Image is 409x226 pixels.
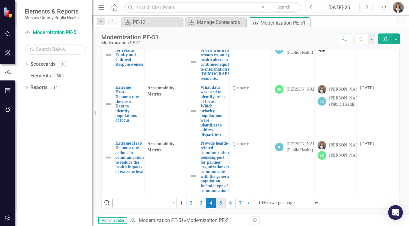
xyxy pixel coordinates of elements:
[235,198,245,208] a: 7
[190,58,197,66] img: Not Defined
[172,200,174,205] span: ‹
[360,86,374,90] span: [DATE]
[187,83,230,139] td: Double-Click to Edit Right Click for Context Menu
[144,139,187,214] td: Double-Click to Edit
[101,34,159,41] div: Modernization PE-51
[54,73,64,79] div: 88
[25,29,86,36] a: Modernization PE-51
[196,198,206,208] a: 3
[357,139,399,214] td: Double-Click to Edit
[30,72,51,80] a: Elements
[229,41,272,83] td: Double-Click to Edit
[186,198,196,208] a: 2
[102,41,145,83] td: Double-Click to Edit Right Click for Context Menu
[321,4,357,11] div: [DATE]-25
[314,139,357,214] td: Double-Click to Edit
[272,83,314,139] td: Double-Click to Edit
[197,18,245,26] div: Manage Scorecards
[3,7,14,18] img: ClearPoint Strategy
[176,198,186,208] a: 1
[186,217,231,223] div: Modernization PE-51
[187,18,245,26] a: Manage Scorecards
[115,141,145,174] a: Extreme Heat- Demonstrate actions in communications to reduce the health impacts of extreme heat.
[105,51,112,59] img: Not Defined
[200,141,230,212] a: Provide health-related communication tools/support for partner organizations to communicate with ...
[275,85,284,94] div: SR
[187,139,230,214] td: Double-Click to Edit Right Click for Context Menu
[133,18,181,26] div: PE-12
[115,43,144,67] a: Build capacity for Health Equity and Cultural Responsiveness
[272,41,314,83] td: Double-Click to Edit
[314,83,357,139] td: Double-Click to Edit
[102,139,145,214] td: Double-Click to Edit Right Click for Context Menu
[248,200,249,205] span: ›
[187,41,230,83] td: Double-Click to Edit Right Click for Context Menu
[229,139,272,214] td: Double-Click to Edit
[269,3,299,12] button: Search
[319,2,360,13] button: [DATE]-25
[226,198,235,208] a: 6
[318,141,326,150] img: Robin Canaday
[318,151,326,160] div: SR
[130,217,246,224] div: »
[393,2,404,13] img: Robin Canaday
[190,173,197,180] img: Not Defined
[25,8,79,15] span: Elements & Reports
[144,83,187,139] td: Double-Click to Edit
[200,85,226,137] a: What data was used to identify areas of focus. Which priority populations were identifies to addr...
[272,139,314,214] td: Double-Click to Edit
[25,44,86,55] input: Search Below...
[318,85,326,94] img: Robin Canaday
[388,205,403,220] div: Open Intercom Messenger
[260,19,309,27] div: Modernization PE-51
[206,198,216,208] span: 4
[105,100,112,107] img: Not Defined
[190,107,197,115] img: Not Defined
[329,86,363,92] div: [PERSON_NAME]
[144,41,187,83] td: Double-Click to Edit
[105,154,112,161] img: Not Defined
[277,5,291,10] span: Search
[329,152,363,158] div: [PERSON_NAME]
[360,142,374,146] span: [DATE]
[102,83,145,139] td: Double-Click to Edit Right Click for Context Menu
[30,61,56,68] a: Scorecards
[229,83,272,139] td: Double-Click to Edit
[123,18,181,26] a: PE-12
[148,85,184,97] span: Accountability Metrics
[101,41,159,45] div: Modernization PE-51
[275,143,284,151] div: JC
[329,95,363,107] div: [PERSON_NAME] (Public Health)
[233,141,269,147] div: Quarterly
[51,85,60,90] div: 14
[25,15,79,20] small: Morrow County Public Health
[329,142,363,148] div: [PERSON_NAME]
[318,97,326,106] div: JC
[148,141,184,153] span: Accountability Metrics
[357,41,399,83] td: Double-Click to Edit
[357,83,399,139] td: Double-Click to Edit
[30,84,48,91] a: Reports
[287,86,321,92] div: [PERSON_NAME]
[216,198,226,208] a: 5
[98,217,127,224] span: Administrator
[124,2,301,13] input: Search ClearPoint...
[233,85,269,91] div: Quarterly
[314,41,357,83] td: Double-Click to Edit
[115,85,141,123] a: Extreme Heat- Demonstrate the use of Data to identify populations of focus.
[200,43,251,81] a: Maintain and routinely review translated forms, resources, and public health alerts to ensure con...
[139,217,184,223] a: Modernization PE-51
[59,62,68,67] div: 10
[287,141,321,153] div: [PERSON_NAME] (Public Health)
